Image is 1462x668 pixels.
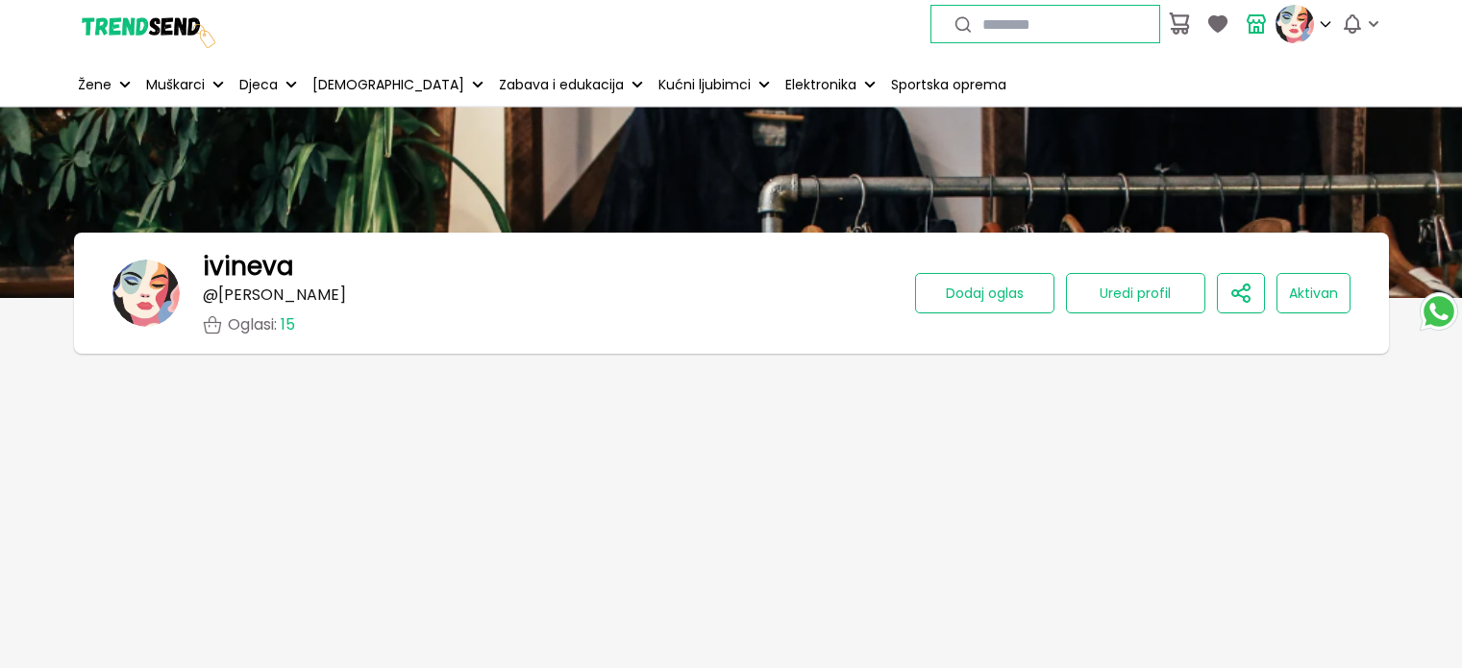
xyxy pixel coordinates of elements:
p: Djeca [239,75,278,95]
img: banner [112,260,180,327]
button: Djeca [235,63,301,106]
button: Aktivan [1276,273,1350,313]
a: Sportska oprema [887,63,1010,106]
p: Oglasi : [228,316,295,334]
p: Muškarci [146,75,205,95]
img: profile picture [1276,5,1314,43]
button: Dodaj oglas [915,273,1054,313]
button: Žene [74,63,135,106]
button: Kućni ljubimci [655,63,774,106]
p: @ [PERSON_NAME] [203,286,346,304]
p: Zabava i edukacija [499,75,624,95]
span: 15 [281,313,295,335]
h1: ivineva [203,252,293,281]
button: Muškarci [142,63,228,106]
p: Elektronika [785,75,856,95]
span: Dodaj oglas [946,284,1024,303]
button: Elektronika [781,63,880,106]
p: [DEMOGRAPHIC_DATA] [312,75,464,95]
button: [DEMOGRAPHIC_DATA] [309,63,487,106]
button: Uredi profil [1066,273,1205,313]
p: Kućni ljubimci [658,75,751,95]
button: Zabava i edukacija [495,63,647,106]
p: Žene [78,75,112,95]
